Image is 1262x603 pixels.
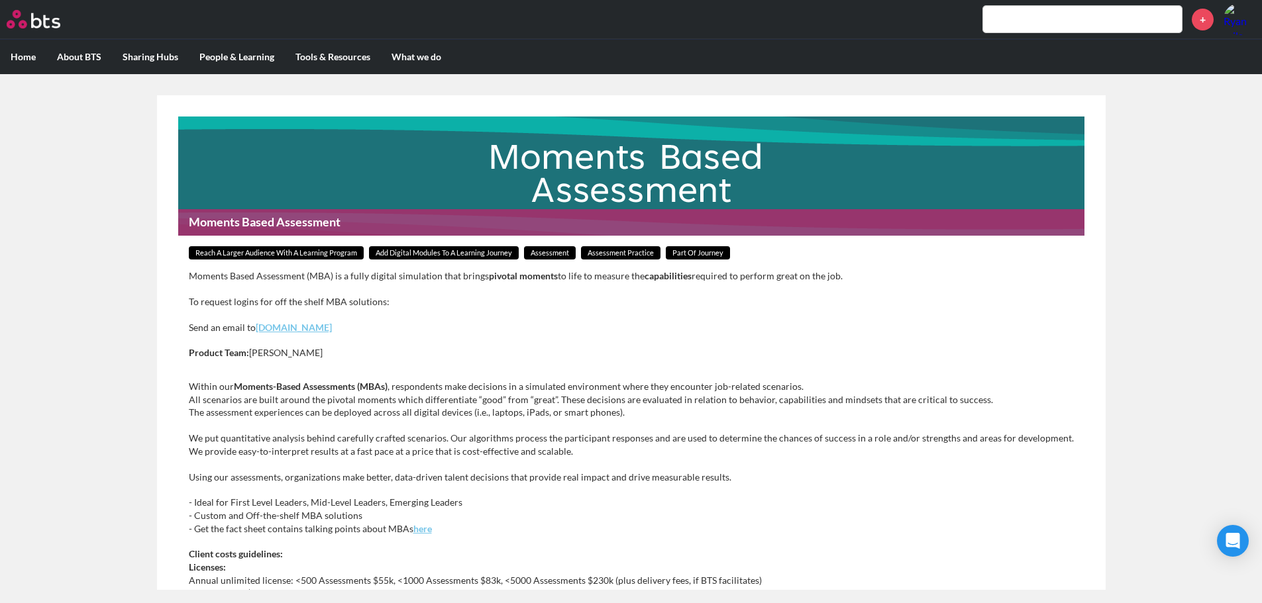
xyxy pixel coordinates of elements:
label: People & Learning [189,40,285,74]
strong: Licenses: [189,561,226,573]
p: [PERSON_NAME] [189,346,1074,359]
p: Using our assessments, organizations make better, data-driven talent decisions that provide real ... [189,471,1074,484]
p: Send an email to [189,321,1074,334]
strong: Client costs guidelines: [189,548,283,559]
strong: Product Team: [189,347,249,358]
p: Moments Based Assessment (MBA) is a fully digital simulation that brings to life to measure the r... [189,269,1074,283]
p: - Ideal for First Level Leaders, Mid-Level Leaders, Emerging Leaders - Custom and Off-the-shelf M... [189,496,1074,535]
a: + [1192,9,1214,30]
img: BTS Logo [7,10,60,28]
strong: capabilities [645,270,692,281]
p: We put quantitative analysis behind carefully crafted scenarios. Our algorithms process the parti... [189,432,1074,457]
h1: Moments Based Assessment [178,209,1084,235]
a: Profile [1224,3,1255,35]
label: About BTS [46,40,112,74]
strong: pivotal moments [489,270,558,281]
label: Sharing Hubs [112,40,189,74]
label: Tools & Resources [285,40,381,74]
span: Reach a Larger Audience With a Learning Program [189,246,364,260]
strong: Development: [189,587,246,598]
span: Part of Journey [666,246,730,260]
p: To request logins for off the shelf MBA solutions: [189,295,1074,308]
div: Open Intercom Messenger [1217,525,1249,557]
a: Go home [7,10,85,28]
span: Add Digital Modules to a Learning Journey [369,246,519,260]
label: What we do [381,40,452,74]
img: Ryan Stiles [1224,3,1255,35]
p: Within our , respondents make decisions in a simulated environment where they encounter job-relat... [189,380,1074,419]
strong: Moments-Based Assessments (MBAs) [234,381,388,392]
a: [DOMAIN_NAME] [256,322,332,333]
span: Assessment Practice [581,246,660,260]
span: Assessment [524,246,576,260]
a: here [413,523,432,534]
